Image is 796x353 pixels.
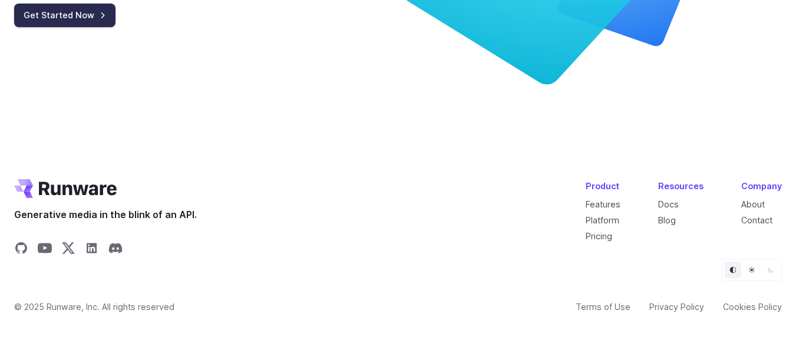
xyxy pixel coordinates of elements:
[725,262,741,278] button: Default
[586,215,619,225] a: Platform
[741,199,765,209] a: About
[658,179,703,193] div: Resources
[658,215,676,225] a: Blog
[38,241,52,259] a: Share on YouTube
[14,300,174,314] span: © 2025 Runware, Inc. All rights reserved
[85,241,99,259] a: Share on LinkedIn
[744,262,760,278] button: Light
[14,4,115,27] a: Get Started Now
[108,241,123,259] a: Share on Discord
[576,300,630,314] a: Terms of Use
[649,300,704,314] a: Privacy Policy
[723,300,782,314] a: Cookies Policy
[14,241,28,259] a: Share on GitHub
[741,179,782,193] div: Company
[741,215,772,225] a: Contact
[14,179,117,198] a: Go to /
[586,179,620,193] div: Product
[586,231,612,241] a: Pricing
[586,199,620,209] a: Features
[762,262,779,278] button: Dark
[722,259,782,281] ul: Theme selector
[14,207,197,223] span: Generative media in the blink of an API.
[658,199,679,209] a: Docs
[61,241,75,259] a: Share on X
